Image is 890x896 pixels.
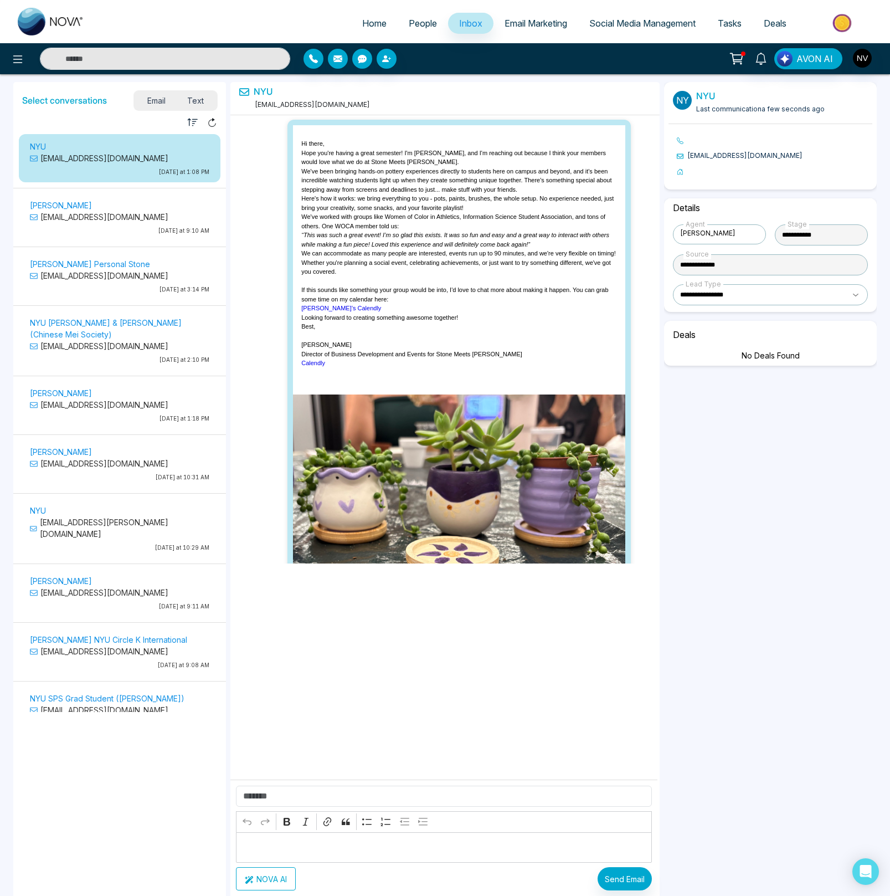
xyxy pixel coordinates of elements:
span: People [409,18,437,29]
p: [PERSON_NAME] Personal Stone [30,258,209,270]
p: NYU [30,141,209,152]
a: Deals [753,13,798,34]
p: NYU [30,505,209,516]
p: [DATE] at 9:08 AM [30,661,209,669]
p: [DATE] at 1:08 PM [30,168,209,176]
span: Home [362,18,387,29]
p: [EMAIL_ADDRESS][DOMAIN_NAME] [30,458,209,469]
p: NYU [PERSON_NAME] & [PERSON_NAME] (Chinese Mei Society) [30,317,209,340]
img: Market-place.gif [803,11,883,35]
p: [PERSON_NAME] [30,575,209,587]
img: Lead Flow [777,51,793,66]
span: [EMAIL_ADDRESS][DOMAIN_NAME] [253,100,370,109]
p: [EMAIL_ADDRESS][PERSON_NAME][DOMAIN_NAME] [30,516,209,540]
p: NY [673,91,692,110]
p: [PERSON_NAME] [30,199,209,211]
span: Email [136,93,177,108]
p: [PERSON_NAME] [30,387,209,399]
p: [EMAIL_ADDRESS][DOMAIN_NAME] [30,340,209,352]
p: [DATE] at 1:18 PM [30,414,209,423]
p: [EMAIL_ADDRESS][DOMAIN_NAME] [30,399,209,411]
h5: Select conversations [22,95,107,106]
span: Text [176,93,215,108]
a: Tasks [707,13,753,34]
a: Inbox [448,13,493,34]
img: User Avatar [853,49,872,68]
span: Last communication a few seconds ago [696,105,825,113]
span: AVON AI [796,52,833,65]
p: [DATE] at 10:31 AM [30,473,209,482]
img: Nova CRM Logo [18,8,84,35]
span: Tasks [718,18,742,29]
p: [EMAIL_ADDRESS][DOMAIN_NAME] [30,704,209,716]
div: Editor toolbar [236,811,652,833]
div: No Deals Found [668,350,872,361]
a: Social Media Management [578,13,707,34]
p: [EMAIL_ADDRESS][DOMAIN_NAME] [30,270,209,281]
div: Agent [683,219,707,229]
p: [PERSON_NAME] NYU Circle K International [30,634,209,646]
div: [PERSON_NAME] [673,224,766,244]
a: NYU [254,86,272,97]
a: People [398,13,448,34]
div: Source [683,249,711,259]
p: NYU SPS Grad Student ([PERSON_NAME]) [30,693,209,704]
p: [EMAIL_ADDRESS][DOMAIN_NAME] [30,646,209,657]
a: NYU [696,90,715,101]
span: Inbox [459,18,482,29]
p: [DATE] at 2:10 PM [30,356,209,364]
button: AVON AI [774,48,842,69]
p: [PERSON_NAME] [30,446,209,458]
li: [EMAIL_ADDRESS][DOMAIN_NAME] [677,151,872,161]
p: [EMAIL_ADDRESS][DOMAIN_NAME] [30,211,209,223]
span: Email Marketing [505,18,567,29]
a: Email Marketing [493,13,578,34]
a: Home [351,13,398,34]
h6: Details [668,198,872,218]
div: Open Intercom Messenger [852,858,879,885]
p: [DATE] at 10:29 AM [30,544,209,552]
p: [DATE] at 9:10 AM [30,227,209,235]
div: Lead Type [683,279,723,289]
div: Stage [785,219,809,229]
button: Send Email [598,867,652,890]
span: Social Media Management [589,18,696,29]
button: NOVA AI [236,867,296,890]
div: Editor editing area: main [236,832,652,863]
span: Deals [764,18,786,29]
p: [EMAIL_ADDRESS][DOMAIN_NAME] [30,587,209,598]
h6: Deals [668,325,872,345]
p: [DATE] at 3:14 PM [30,285,209,294]
p: [EMAIL_ADDRESS][DOMAIN_NAME] [30,152,209,164]
p: [DATE] at 9:11 AM [30,602,209,611]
